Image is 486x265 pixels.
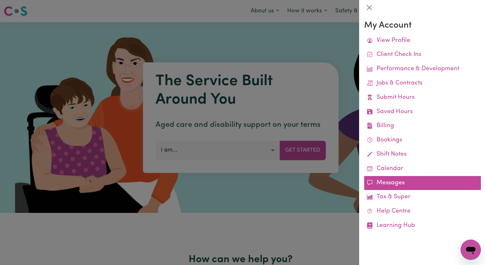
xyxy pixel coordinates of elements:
[364,3,374,13] button: Close
[364,62,481,76] a: Performance & Development
[364,119,481,133] a: Billing
[461,240,481,260] iframe: Button to launch messaging window
[364,20,481,31] h3: My Account
[364,91,481,105] a: Submit Hours
[364,162,481,176] a: Calendar
[364,147,481,162] a: Shift Notes
[364,105,481,119] a: Saved Hours
[364,176,481,190] a: Messages
[364,204,481,219] a: Help Centre
[364,190,481,204] a: Tax & Super
[364,76,481,91] a: Jobs & Contracts
[364,219,481,233] a: Learning Hub
[364,133,481,147] a: Bookings
[364,48,481,62] a: Client Check Ins
[364,34,481,48] a: View Profile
